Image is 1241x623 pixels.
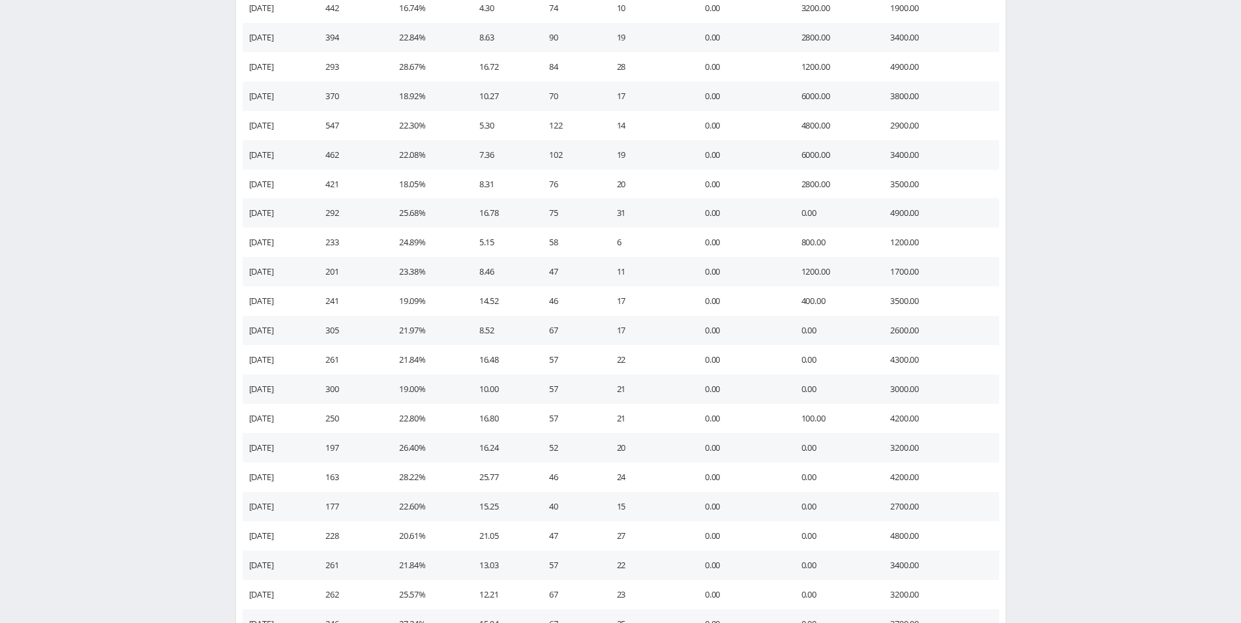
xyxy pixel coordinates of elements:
td: 0.00 [692,140,788,170]
td: 20 [604,433,692,463]
td: 21.84% [386,345,466,374]
td: 23 [604,580,692,609]
td: 3400.00 [877,140,998,170]
td: 22.60% [386,492,466,521]
td: 10.00 [466,374,536,404]
td: [DATE] [243,316,312,345]
td: 28.67% [386,52,466,82]
td: 0.00 [788,198,877,228]
td: 228 [312,521,386,551]
td: 5.30 [466,111,536,140]
td: 67 [536,316,603,345]
td: 6000.00 [788,140,877,170]
td: 16.48 [466,345,536,374]
td: [DATE] [243,52,312,82]
td: 84 [536,52,603,82]
td: 75 [536,198,603,228]
td: 0.00 [692,551,788,580]
td: 4200.00 [877,463,998,492]
td: 2800.00 [788,170,877,199]
td: 0.00 [788,551,877,580]
td: 8.46 [466,257,536,286]
td: 24.89% [386,228,466,257]
td: 5.15 [466,228,536,257]
td: [DATE] [243,23,312,52]
td: 21.84% [386,551,466,580]
td: 21 [604,374,692,404]
td: 0.00 [692,521,788,551]
td: [DATE] [243,286,312,316]
td: 0.00 [692,463,788,492]
td: 21 [604,404,692,433]
td: [DATE] [243,404,312,433]
td: 12.21 [466,580,536,609]
td: 197 [312,433,386,463]
td: 19.00% [386,374,466,404]
td: 7.36 [466,140,536,170]
td: [DATE] [243,140,312,170]
td: [DATE] [243,433,312,463]
td: [DATE] [243,111,312,140]
td: 0.00 [692,111,788,140]
td: 46 [536,463,603,492]
td: [DATE] [243,551,312,580]
td: 102 [536,140,603,170]
td: 1200.00 [877,228,998,257]
td: 0.00 [788,374,877,404]
td: 0.00 [692,404,788,433]
td: 1200.00 [788,257,877,286]
td: 10.27 [466,82,536,111]
td: 3400.00 [877,23,998,52]
td: 0.00 [692,52,788,82]
td: 3500.00 [877,170,998,199]
td: 100.00 [788,404,877,433]
td: 4900.00 [877,198,998,228]
td: 58 [536,228,603,257]
td: 394 [312,23,386,52]
td: [DATE] [243,521,312,551]
td: 22.08% [386,140,466,170]
td: 261 [312,551,386,580]
td: 261 [312,345,386,374]
td: 16.78 [466,198,536,228]
td: [DATE] [243,198,312,228]
td: 241 [312,286,386,316]
td: 46 [536,286,603,316]
td: 8.63 [466,23,536,52]
td: 22.80% [386,404,466,433]
td: 31 [604,198,692,228]
td: [DATE] [243,374,312,404]
td: 293 [312,52,386,82]
td: 4200.00 [877,404,998,433]
td: 16.72 [466,52,536,82]
td: 57 [536,551,603,580]
td: 370 [312,82,386,111]
td: 421 [312,170,386,199]
td: 1700.00 [877,257,998,286]
td: 0.00 [692,374,788,404]
td: 47 [536,257,603,286]
td: 23.38% [386,257,466,286]
td: 4900.00 [877,52,998,82]
td: 0.00 [788,580,877,609]
td: 292 [312,198,386,228]
td: 16.80 [466,404,536,433]
td: 0.00 [692,492,788,521]
td: 250 [312,404,386,433]
td: 0.00 [788,345,877,374]
td: 8.52 [466,316,536,345]
td: 0.00 [788,463,877,492]
td: 18.92% [386,82,466,111]
td: 16.24 [466,433,536,463]
td: 17 [604,286,692,316]
td: 17 [604,316,692,345]
td: 20.61% [386,521,466,551]
td: 47 [536,521,603,551]
td: 52 [536,433,603,463]
td: 20 [604,170,692,199]
td: 24 [604,463,692,492]
td: 0.00 [692,170,788,199]
td: 6000.00 [788,82,877,111]
td: 57 [536,404,603,433]
td: 0.00 [692,286,788,316]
